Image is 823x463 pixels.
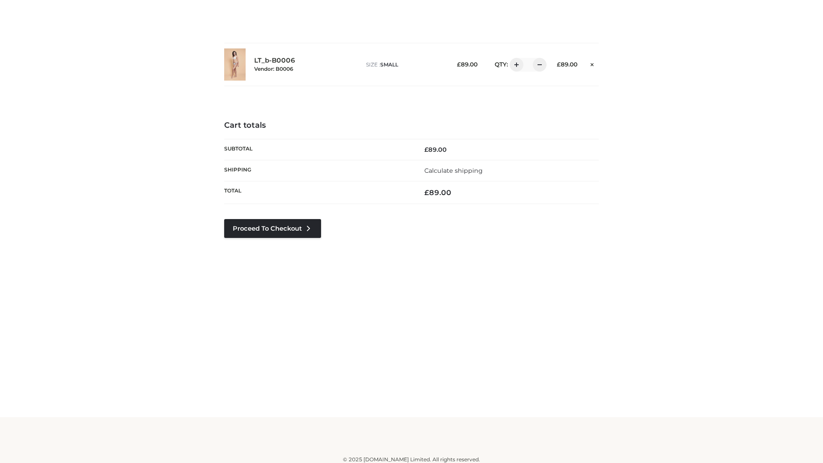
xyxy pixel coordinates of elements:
small: Vendor: B0006 [254,66,293,72]
a: LT_b-B0006 [254,57,295,65]
h4: Cart totals [224,121,599,130]
th: Total [224,181,411,204]
a: Calculate shipping [424,167,483,174]
bdi: 89.00 [557,61,577,68]
span: £ [557,61,561,68]
span: £ [424,146,428,153]
img: LT_b-B0006 - SMALL [224,48,246,81]
bdi: 89.00 [457,61,478,68]
span: £ [457,61,461,68]
th: Shipping [224,160,411,181]
span: SMALL [380,61,398,68]
th: Subtotal [224,139,411,160]
bdi: 89.00 [424,188,451,197]
a: Remove this item [586,58,599,69]
p: size : [366,61,444,69]
span: £ [424,188,429,197]
bdi: 89.00 [424,146,447,153]
a: Proceed to Checkout [224,219,321,238]
div: QTY: [486,58,544,72]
